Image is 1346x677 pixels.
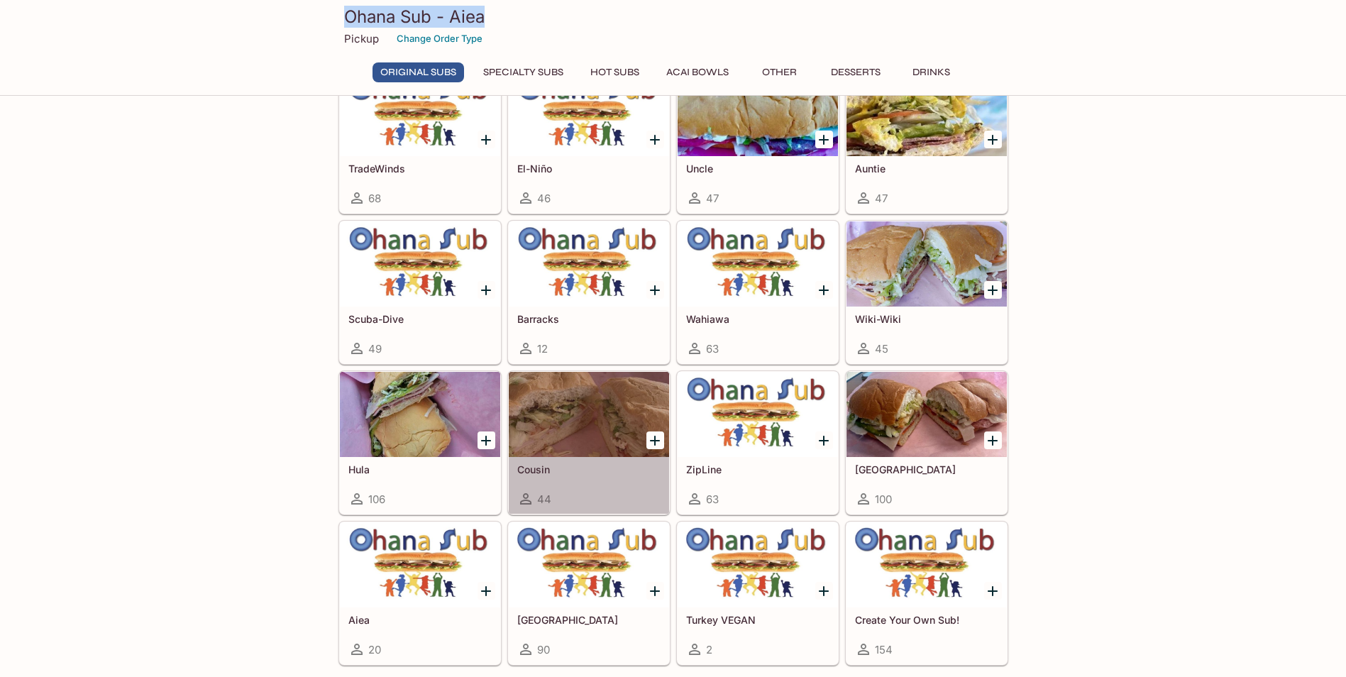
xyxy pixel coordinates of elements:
span: 46 [537,192,551,205]
a: Create Your Own Sub!154 [846,522,1008,665]
button: Acai Bowls [658,62,737,82]
h5: Wiki-Wiki [855,313,998,325]
button: Add Wiki-Wiki [984,281,1002,299]
a: Cousin44 [508,371,670,514]
h5: Barracks [517,313,661,325]
h5: Uncle [686,163,829,175]
div: Cousin [509,372,669,457]
button: Add Cousin [646,431,664,449]
p: Pickup [344,32,379,45]
button: Add Hula [478,431,495,449]
div: Create Your Own Sub! [846,522,1007,607]
h5: [GEOGRAPHIC_DATA] [517,614,661,626]
div: Turkey VEGAN [678,522,838,607]
button: Add TradeWinds [478,131,495,148]
button: Add Auntie [984,131,1002,148]
a: Barracks12 [508,221,670,364]
a: TradeWinds68 [339,70,501,214]
div: Wahiawa [678,221,838,307]
button: Specialty Subs [475,62,571,82]
button: Add Create Your Own Sub! [984,582,1002,600]
div: El-Niño [509,71,669,156]
a: ZipLine63 [677,371,839,514]
span: 44 [537,492,551,506]
span: 45 [875,342,888,356]
div: Uncle [678,71,838,156]
button: Add Wahiawa [815,281,833,299]
a: Scuba-Dive49 [339,221,501,364]
span: 49 [368,342,382,356]
span: 68 [368,192,381,205]
div: Scuba-Dive [340,221,500,307]
h5: El-Niño [517,163,661,175]
button: Add Manoa Falls [984,431,1002,449]
button: Add Uncle [815,131,833,148]
span: 12 [537,342,548,356]
button: Add ZipLine [815,431,833,449]
a: Uncle47 [677,70,839,214]
a: Auntie47 [846,70,1008,214]
div: Hula [340,372,500,457]
button: Desserts [823,62,888,82]
a: El-Niño46 [508,70,670,214]
h5: Scuba-Dive [348,313,492,325]
h5: Wahiawa [686,313,829,325]
h5: Auntie [855,163,998,175]
div: TradeWinds [340,71,500,156]
h5: TradeWinds [348,163,492,175]
a: Hula106 [339,371,501,514]
span: 106 [368,492,385,506]
a: Aiea20 [339,522,501,665]
a: Turkey VEGAN2 [677,522,839,665]
div: Turkey [509,522,669,607]
h5: [GEOGRAPHIC_DATA] [855,463,998,475]
h5: Create Your Own Sub! [855,614,998,626]
button: Add Aiea [478,582,495,600]
h5: Turkey VEGAN [686,614,829,626]
div: ZipLine [678,372,838,457]
div: Barracks [509,221,669,307]
button: Original Subs [373,62,464,82]
span: 154 [875,643,893,656]
div: Aiea [340,522,500,607]
div: Wiki-Wiki [846,221,1007,307]
h5: Hula [348,463,492,475]
span: 90 [537,643,550,656]
a: [GEOGRAPHIC_DATA]90 [508,522,670,665]
span: 20 [368,643,381,656]
a: Wahiawa63 [677,221,839,364]
span: 63 [706,342,719,356]
button: Change Order Type [390,28,489,50]
button: Add Barracks [646,281,664,299]
h5: ZipLine [686,463,829,475]
h5: Cousin [517,463,661,475]
div: Manoa Falls [846,372,1007,457]
button: Add Scuba-Dive [478,281,495,299]
span: 63 [706,492,719,506]
span: 47 [706,192,719,205]
button: Other [748,62,812,82]
span: 47 [875,192,888,205]
a: [GEOGRAPHIC_DATA]100 [846,371,1008,514]
h3: Ohana Sub - Aiea [344,6,1003,28]
button: Add Turkey [646,582,664,600]
button: Hot Subs [583,62,647,82]
button: Add Turkey VEGAN [815,582,833,600]
span: 2 [706,643,712,656]
span: 100 [875,492,892,506]
a: Wiki-Wiki45 [846,221,1008,364]
button: Add El-Niño [646,131,664,148]
button: Drinks [900,62,964,82]
div: Auntie [846,71,1007,156]
h5: Aiea [348,614,492,626]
